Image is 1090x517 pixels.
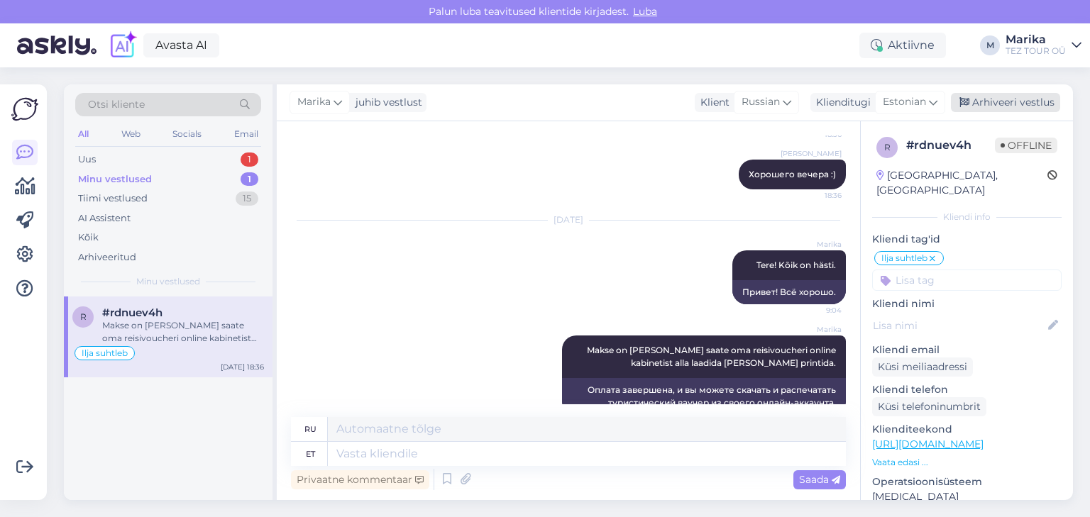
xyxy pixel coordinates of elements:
[749,169,836,179] span: Хорошего вечера :)
[80,311,87,322] span: r
[1006,34,1066,45] div: Marika
[291,213,846,226] div: [DATE]
[236,191,258,206] div: 15
[872,343,1062,357] p: Kliendi email
[78,172,152,187] div: Minu vestlused
[78,250,136,265] div: Arhiveeritud
[859,33,946,58] div: Aktiivne
[102,319,264,345] div: Makse on [PERSON_NAME] saate oma reisivoucheri online kabinetist alla laadida [PERSON_NAME] print...
[876,168,1047,198] div: [GEOGRAPHIC_DATA], [GEOGRAPHIC_DATA]
[306,442,315,466] div: et
[884,142,891,152] span: r
[788,324,842,335] span: Marika
[11,96,38,123] img: Askly Logo
[291,470,429,489] div: Privaatne kommentaar
[872,489,1062,504] p: [MEDICAL_DATA]
[872,474,1062,489] p: Operatsioonisüsteem
[872,397,986,416] div: Küsi telefoninumbrit
[241,152,258,167] div: 1
[221,362,264,372] div: [DATE] 18:36
[872,456,1062,469] p: Vaata edasi ...
[304,417,316,441] div: ru
[881,254,927,262] span: Ilja suhtleb
[1006,34,1081,57] a: MarikaTEZ TOUR OÜ
[78,191,148,206] div: Tiimi vestlused
[872,211,1062,223] div: Kliendi info
[810,95,871,110] div: Klienditugi
[170,125,204,143] div: Socials
[788,239,842,250] span: Marika
[788,190,842,201] span: 18:36
[562,378,846,415] div: Оплата завершена, и вы можете скачать и распечатать туристический ваучер из своего онлайн-аккаунта.
[1006,45,1066,57] div: TEZ TOUR OÜ
[872,422,1062,437] p: Klienditeekond
[980,35,1000,55] div: M
[82,349,128,357] span: Ilja suhtleb
[995,138,1057,153] span: Offline
[781,148,842,159] span: [PERSON_NAME]
[143,33,219,57] a: Avasta AI
[297,94,331,110] span: Marika
[756,260,836,270] span: Tere! Kõik on hästi.
[951,93,1060,112] div: Arhiveeri vestlus
[587,345,838,368] span: Makse on [PERSON_NAME] saate oma reisivoucheri online kabinetist alla laadida [PERSON_NAME] print...
[78,230,99,245] div: Kõik
[788,305,842,316] span: 9:04
[108,30,138,60] img: explore-ai
[872,382,1062,397] p: Kliendi telefon
[78,152,96,167] div: Uus
[872,296,1062,311] p: Kliendi nimi
[906,137,995,154] div: # rdnuev4h
[75,125,92,143] div: All
[78,211,131,226] div: AI Assistent
[732,280,846,304] div: Привет! Всё хорошо.
[873,318,1045,333] input: Lisa nimi
[883,94,926,110] span: Estonian
[231,125,261,143] div: Email
[136,275,200,288] span: Minu vestlused
[742,94,780,110] span: Russian
[350,95,422,110] div: juhib vestlust
[695,95,730,110] div: Klient
[241,172,258,187] div: 1
[88,97,145,112] span: Otsi kliente
[119,125,143,143] div: Web
[872,269,1062,291] input: Lisa tag
[102,306,163,319] span: #rdnuev4h
[872,232,1062,247] p: Kliendi tag'id
[629,5,661,18] span: Luba
[872,357,973,377] div: Küsi meiliaadressi
[872,438,984,450] a: [URL][DOMAIN_NAME]
[799,473,840,486] span: Saada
